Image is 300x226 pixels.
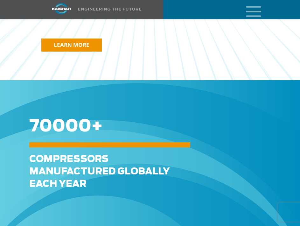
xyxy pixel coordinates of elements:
[78,8,141,11] img: Engineering the future
[41,39,102,52] a: LEARN MORE
[29,118,91,135] span: 70000
[243,4,254,15] a: mobile menu
[38,3,85,14] img: kaishan logo
[29,153,173,191] div: Compressors Manufactured GLOBALLY each Year
[29,122,173,131] h6: +
[54,41,89,48] span: LEARN MORE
